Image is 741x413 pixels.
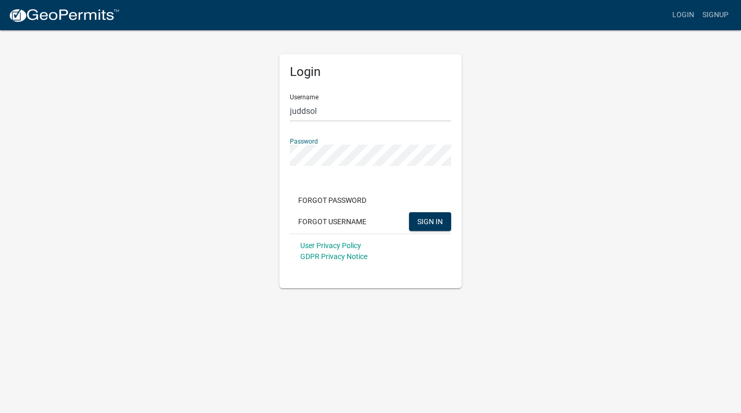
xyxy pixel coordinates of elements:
[290,191,375,210] button: Forgot Password
[300,241,361,250] a: User Privacy Policy
[409,212,451,231] button: SIGN IN
[698,5,733,25] a: Signup
[300,252,367,261] a: GDPR Privacy Notice
[668,5,698,25] a: Login
[290,212,375,231] button: Forgot Username
[417,217,443,225] span: SIGN IN
[290,64,451,80] h5: Login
